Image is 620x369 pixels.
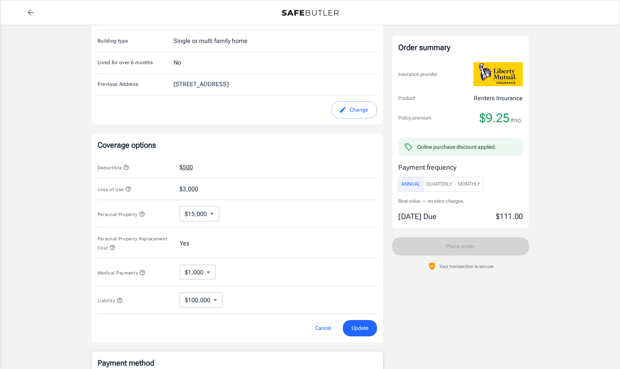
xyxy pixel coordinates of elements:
[398,162,523,172] p: Payment frequency
[426,180,452,189] span: Quarterly
[98,298,123,303] span: Liability
[439,263,494,270] p: Your transaction is secure
[423,177,455,192] button: Quarterly
[98,37,174,45] p: Building type
[98,165,129,170] span: Deductible
[331,101,377,118] button: edit
[23,5,38,20] a: back to quotes
[174,36,248,46] div: Single or multi family home
[474,94,523,103] p: Renters Insurance
[180,206,219,221] div: $15,000
[180,292,222,307] div: $100,000
[98,296,123,305] button: Liability
[398,211,437,222] p: [DATE] Due
[174,58,181,67] div: No
[98,268,146,277] button: Medical Payments
[398,42,523,53] div: Order summary
[98,212,145,217] span: Personal Property
[282,10,339,16] img: Back to quotes
[98,210,145,219] button: Personal Property
[398,114,431,122] p: Policy premium
[398,198,523,205] p: Best value — no extra charges.
[352,323,368,333] span: Update
[496,211,523,222] p: $111.00
[180,184,198,194] button: $3,000
[511,115,523,126] span: /mo.
[98,236,168,251] span: Personal Property Replacement Cost
[417,143,496,151] div: Online purchase discount applied.
[98,187,131,192] span: Loss of Use
[98,59,174,66] p: Lived for over 6 months
[98,234,174,252] button: Personal Property Replacement Cost
[398,71,437,78] p: Insurance provider
[473,62,523,86] img: Liberty Mutual
[455,177,483,192] button: Monthly
[180,265,216,280] div: $1,000
[98,270,146,276] span: Medical Payments
[398,177,423,192] button: Annual
[98,184,131,194] button: Loss of Use
[98,80,174,88] p: Previous Address
[98,163,129,172] button: Deductible
[401,180,420,189] span: Annual
[174,80,229,89] div: [STREET_ADDRESS]
[98,358,377,368] p: Payment method
[343,320,377,336] button: Update
[480,110,510,126] span: $9.25
[458,180,480,189] span: Monthly
[306,320,340,336] button: Cancel
[180,163,193,172] button: $500
[98,140,377,150] p: Coverage options
[180,239,189,248] button: Yes
[398,95,415,102] p: Product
